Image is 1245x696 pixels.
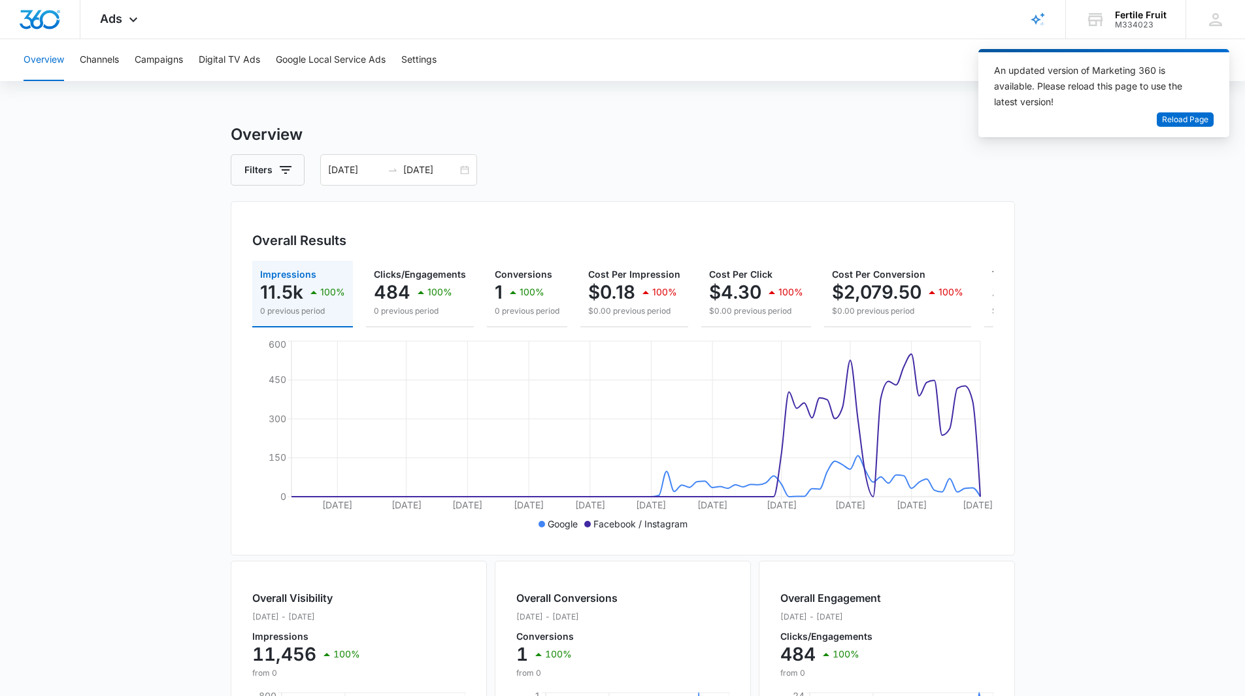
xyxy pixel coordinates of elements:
[938,288,963,297] p: 100%
[574,499,605,510] tspan: [DATE]
[994,63,1198,110] div: An updated version of Marketing 360 is available. Please reload this page to use the latest version!
[452,499,482,510] tspan: [DATE]
[1115,20,1167,29] div: account id
[709,269,772,280] span: Cost Per Click
[588,305,680,317] p: $0.00 previous period
[269,413,286,424] tspan: 300
[709,305,803,317] p: $0.00 previous period
[832,269,925,280] span: Cost Per Conversion
[766,499,796,510] tspan: [DATE]
[992,269,1046,280] span: Total Spend
[495,282,503,303] p: 1
[495,269,552,280] span: Conversions
[269,374,286,385] tspan: 450
[322,499,352,510] tspan: [DATE]
[24,39,64,81] button: Overview
[269,452,286,463] tspan: 150
[514,499,544,510] tspan: [DATE]
[374,269,466,280] span: Clicks/Engagements
[427,288,452,297] p: 100%
[963,499,993,510] tspan: [DATE]
[280,491,286,502] tspan: 0
[320,288,345,297] p: 100%
[135,39,183,81] button: Campaigns
[252,667,360,679] p: from 0
[780,590,881,606] h2: Overall Engagement
[832,282,921,303] p: $2,079.50
[548,517,578,531] p: Google
[260,305,345,317] p: 0 previous period
[652,288,677,297] p: 100%
[709,282,761,303] p: $4.30
[252,632,360,641] p: Impressions
[835,499,865,510] tspan: [DATE]
[992,305,1123,317] p: $0.00 previous period
[260,282,303,303] p: 11.5k
[588,282,635,303] p: $0.18
[495,305,559,317] p: 0 previous period
[778,288,803,297] p: 100%
[269,339,286,350] tspan: 600
[516,644,528,665] p: 1
[80,39,119,81] button: Channels
[780,644,816,665] p: 484
[780,632,881,641] p: Clicks/Engagements
[588,269,680,280] span: Cost Per Impression
[276,39,386,81] button: Google Local Service Ads
[403,163,457,177] input: End date
[520,288,544,297] p: 100%
[388,165,398,175] span: swap-right
[1162,114,1208,126] span: Reload Page
[231,154,305,186] button: Filters
[832,305,963,317] p: $0.00 previous period
[516,632,618,641] p: Conversions
[780,667,881,679] p: from 0
[896,499,926,510] tspan: [DATE]
[636,499,666,510] tspan: [DATE]
[252,611,360,623] p: [DATE] - [DATE]
[374,282,410,303] p: 484
[252,644,316,665] p: 11,456
[992,282,1082,303] p: $2,079.50
[593,517,688,531] p: Facebook / Instagram
[374,305,466,317] p: 0 previous period
[401,39,437,81] button: Settings
[516,667,618,679] p: from 0
[252,231,346,250] h3: Overall Results
[100,12,122,25] span: Ads
[391,499,421,510] tspan: [DATE]
[333,650,360,659] p: 100%
[260,269,316,280] span: Impressions
[231,123,1015,146] h3: Overview
[516,611,618,623] p: [DATE] - [DATE]
[697,499,727,510] tspan: [DATE]
[516,590,618,606] h2: Overall Conversions
[328,163,382,177] input: Start date
[545,650,572,659] p: 100%
[833,650,859,659] p: 100%
[1115,10,1167,20] div: account name
[252,590,360,606] h2: Overall Visibility
[1157,112,1214,127] button: Reload Page
[199,39,260,81] button: Digital TV Ads
[780,611,881,623] p: [DATE] - [DATE]
[388,165,398,175] span: to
